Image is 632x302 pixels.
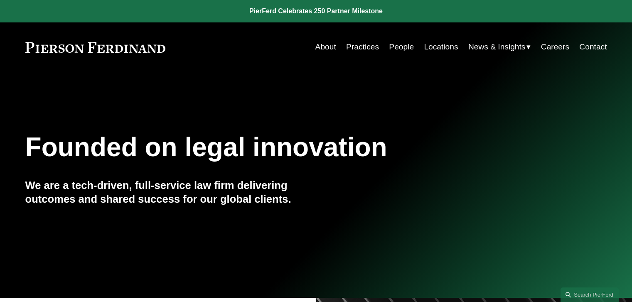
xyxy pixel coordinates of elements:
a: Search this site [561,287,619,302]
a: Careers [541,39,569,55]
a: About [315,39,336,55]
a: folder dropdown [468,39,531,55]
a: People [389,39,414,55]
a: Contact [579,39,607,55]
h4: We are a tech-driven, full-service law firm delivering outcomes and shared success for our global... [25,179,316,206]
h1: Founded on legal innovation [25,132,510,162]
a: Locations [424,39,458,55]
span: News & Insights [468,40,526,54]
a: Practices [346,39,379,55]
